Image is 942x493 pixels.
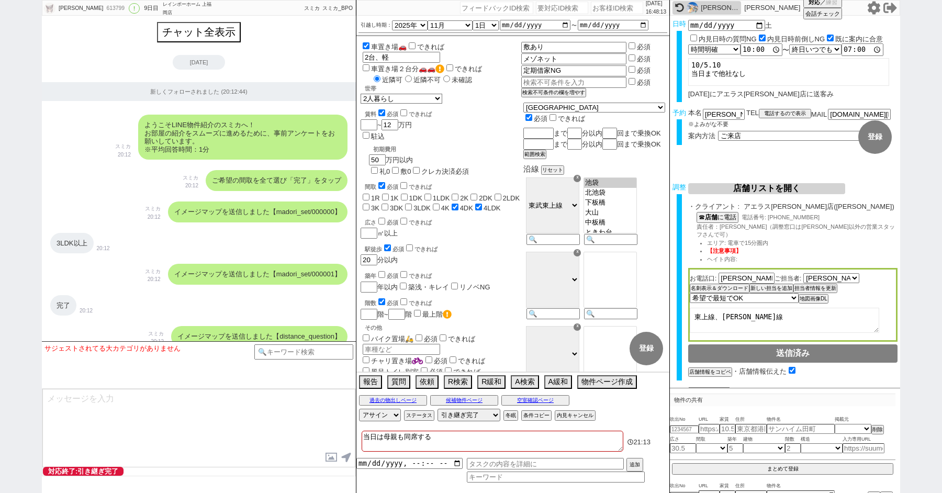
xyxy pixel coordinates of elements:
label: できれば [398,219,432,226]
span: 物件名 [767,482,835,490]
input: できれば [400,271,407,278]
span: ご担当者: [775,275,801,282]
button: チャット全表示 [157,22,241,42]
p: 物件の共有 [670,394,895,406]
label: 最上階 [422,310,452,318]
label: 近隣可 [371,76,402,84]
span: 会話チェック [805,10,840,18]
input: タスクの内容を詳細に [467,458,624,469]
span: 建物 [743,435,785,444]
span: URL [699,416,720,424]
span: アエラス[PERSON_NAME]店([PERSON_NAME]) [744,203,898,211]
div: 賃料 [365,108,432,118]
input: サンハイム田町 [767,424,835,434]
div: レインボーホーム 上福岡店 [163,1,215,16]
div: 万円以内 [369,141,469,176]
span: 広さ [670,435,696,444]
span: 家賃 [720,416,735,424]
div: 世帯 [365,85,521,93]
option: 中板橋 [584,218,636,228]
input: 5 [727,443,743,453]
button: 店舗リストを開く [688,183,845,194]
label: 必須 [637,79,651,86]
p: 20:12 [115,151,131,159]
div: 613799 [103,4,127,13]
button: 電話するので表示 [759,109,811,118]
label: 1R [371,194,380,202]
input: 🔍 [584,234,637,245]
span: 回まで乗換OK [617,129,661,137]
button: A検索 [511,375,539,389]
button: リセット [541,165,564,175]
label: 引越し時期： [361,21,392,29]
label: 必須 [637,55,651,63]
p: スミカ [148,330,164,338]
span: 間取 [696,435,727,444]
span: 必須 [387,184,398,190]
label: できれば [398,111,432,117]
input: キーワード [467,472,645,483]
span: 必須 [387,111,398,117]
div: イメージマップを送信しました【madori_set/000000】 [168,201,347,222]
div: 築年 [365,270,521,280]
span: 21:13 [633,438,651,446]
div: 階~ 階 [361,308,521,320]
input: できれば [406,244,413,251]
label: 未確認 [441,76,472,84]
input: 検索不可条件を入力 [521,42,626,53]
span: 必須 [424,335,438,343]
input: 1234567 [670,425,699,433]
input: 30.5 [670,443,696,453]
label: 礼0 [379,167,390,175]
div: イメージマップを送信しました【distance_question】 [171,326,347,347]
label: 3DK [390,204,403,212]
button: 範囲検索 [523,150,546,159]
span: 階数 [785,435,801,444]
span: 必須 [387,219,398,226]
input: 🔍キーワード検索 [254,344,353,360]
label: 車置き場🚗 [361,43,407,51]
input: 10.5 [720,424,735,434]
span: エリア: 電車で15分圏内 [707,240,768,246]
span: 住所 [735,482,767,490]
div: 9日目 [144,4,159,13]
button: 送信済み [688,344,898,363]
div: まで 分以内 [523,128,665,139]
label: 1K [390,194,399,202]
span: 責任者：[PERSON_NAME]（調整窓口は[PERSON_NAME]以外の営業スタッフさんで可） [697,223,895,238]
button: 条件コピー [521,410,552,421]
span: 必須 [534,115,547,122]
label: 築浅・キレイ [408,283,449,291]
span: 日時 [672,20,686,28]
input: できれば [400,298,407,305]
button: 内見キャンセル [555,410,596,421]
p: 20:12 [80,307,93,315]
label: 2K [460,194,468,202]
button: 追加 [626,458,643,472]
div: ☓ [574,175,581,182]
label: できれば [447,357,485,365]
label: できれば [547,115,585,122]
button: 担当者情報を更新 [793,284,837,293]
div: [DATE]にアエラス[PERSON_NAME]店に送客み [688,90,898,98]
label: 4K [441,204,450,212]
button: 過去の物出しページ [359,395,427,406]
label: 駐込 [371,132,385,140]
span: 入力専用URL [843,435,884,444]
p: スミカ [115,142,131,151]
span: スミカ [304,5,320,11]
span: ヘイト内容: [707,256,737,262]
span: TEL [746,109,759,117]
div: 駅徒歩 [365,243,521,253]
label: 内見日時前倒しNG [767,35,825,43]
input: 東京都港区海岸３ [735,424,767,434]
span: ・クライアント : [688,203,739,211]
input: 要対応ID検索 [536,2,588,14]
input: 車種など [363,52,440,63]
label: 既に案内に合意 [835,35,883,43]
label: 必須 [637,43,651,51]
button: 店舗情報をコピペ [688,367,732,377]
div: ご希望の間取を全て選び「完了」をタップ [206,170,347,191]
input: 近隣不可 [405,75,412,82]
span: 必須 [429,368,443,376]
